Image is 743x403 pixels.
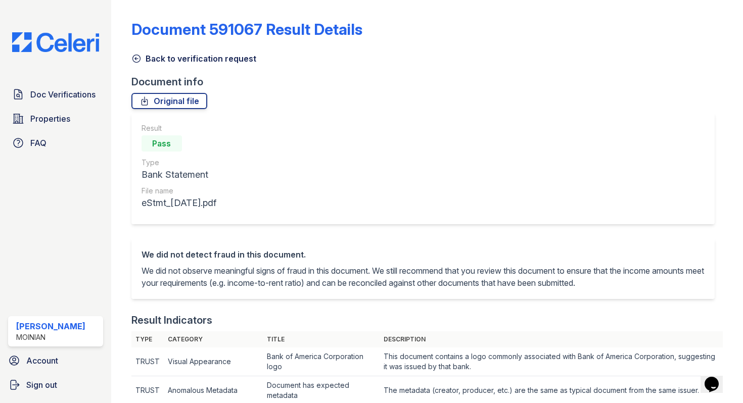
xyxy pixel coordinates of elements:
[131,313,212,327] div: Result Indicators
[263,331,380,347] th: Title
[142,158,216,168] div: Type
[30,137,47,149] span: FAQ
[142,265,705,289] p: We did not observe meaningful signs of fraud in this document. We still recommend that you review...
[26,379,57,391] span: Sign out
[142,196,216,210] div: eStmt_[DATE].pdf
[16,320,85,332] div: [PERSON_NAME]
[131,347,164,376] td: TRUST
[30,113,70,125] span: Properties
[131,20,362,38] a: Document 591067 Result Details
[131,53,256,65] a: Back to verification request
[142,168,216,182] div: Bank Statement
[164,331,263,347] th: Category
[4,375,107,395] a: Sign out
[26,355,58,367] span: Account
[131,331,164,347] th: Type
[131,75,723,89] div: Document info
[30,88,96,100] span: Doc Verifications
[142,135,182,152] div: Pass
[16,332,85,342] div: Moinian
[380,347,723,376] td: This document contains a logo commonly associated with Bank of America Corporation, suggesting it...
[263,347,380,376] td: Bank of America Corporation logo
[8,133,103,153] a: FAQ
[4,32,107,52] img: CE_Logo_Blue-a8612792a0a2168367f1c8372b55b34899dd931a85d93a1a3d3e32e68fde9ad4.png
[8,84,103,105] a: Doc Verifications
[164,347,263,376] td: Visual Appearance
[4,350,107,371] a: Account
[142,123,216,133] div: Result
[701,363,733,393] iframe: chat widget
[131,93,207,109] a: Original file
[380,331,723,347] th: Description
[8,109,103,129] a: Properties
[142,248,705,261] div: We did not detect fraud in this document.
[142,186,216,196] div: File name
